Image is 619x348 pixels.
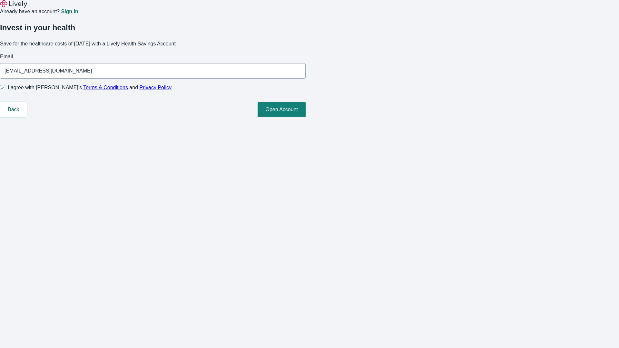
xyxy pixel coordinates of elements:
span: I agree with [PERSON_NAME]’s and [8,84,172,92]
a: Privacy Policy [140,85,172,90]
button: Open Account [258,102,306,117]
a: Sign in [61,9,78,14]
a: Terms & Conditions [83,85,128,90]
